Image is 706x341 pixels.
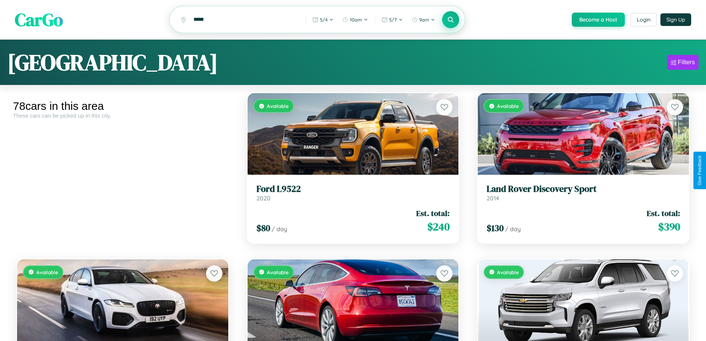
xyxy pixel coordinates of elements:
[350,17,362,23] span: 10am
[339,14,372,26] button: 10am
[419,17,429,23] span: 9am
[378,14,407,26] button: 5/7
[256,184,450,194] h3: Ford L9522
[505,225,521,233] span: / day
[497,269,519,275] span: Available
[256,194,271,202] span: 2020
[487,184,680,194] h3: Land Rover Discovery Sport
[487,222,504,234] span: $ 130
[487,184,680,202] a: Land Rover Discovery Sport2014
[7,47,218,78] h1: [GEOGRAPHIC_DATA]
[15,7,63,32] span: CarGo
[660,13,691,26] button: Sign Up
[667,55,699,70] button: Filters
[389,17,397,23] span: 5 / 7
[36,269,58,275] span: Available
[647,208,680,219] span: Est. total:
[309,14,337,26] button: 5/4
[697,155,702,186] div: Give Feedback
[487,194,499,202] span: 2014
[267,269,289,275] span: Available
[497,103,519,109] span: Available
[267,103,289,109] span: Available
[320,17,328,23] span: 5 / 4
[678,59,695,66] div: Filters
[427,219,450,234] span: $ 240
[13,100,232,112] div: 78 cars in this area
[13,112,232,119] div: These cars can be picked up in this city.
[408,14,439,26] button: 9am
[630,13,657,26] button: Login
[272,225,287,233] span: / day
[658,219,680,234] span: $ 390
[572,13,625,27] button: Become a Host
[256,222,270,234] span: $ 80
[256,184,450,202] a: Ford L95222020
[416,208,450,219] span: Est. total:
